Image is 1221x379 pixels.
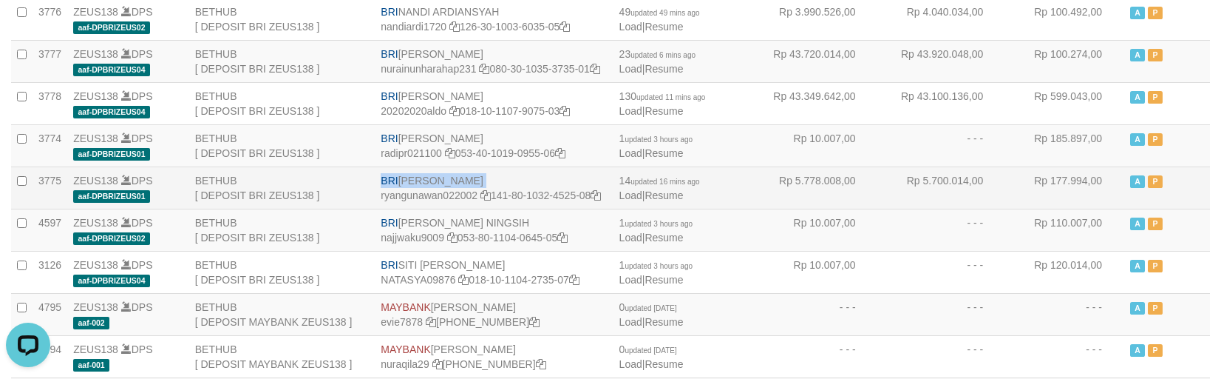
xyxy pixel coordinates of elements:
[625,135,693,144] span: updated 3 hours ago
[189,124,375,167] td: BETHUB [ DEPOSIT BRI ZEUS138 ]
[33,40,67,82] td: 3777
[619,63,642,75] a: Load
[381,63,476,75] a: nurainunharahap231
[555,147,565,159] a: Copy 053401019095506 to clipboard
[381,343,430,355] span: MAYBANK
[619,6,700,18] span: 49
[1130,218,1145,230] span: Active
[381,105,446,117] a: 20202020aldo
[33,124,67,167] td: 3774
[1130,91,1145,104] span: Active
[381,48,398,60] span: BRI
[619,259,693,286] span: |
[750,335,878,378] td: - - -
[480,189,491,201] a: Copy ryangunawan022002 to clipboard
[189,82,375,124] td: BETHUB [ DEPOSIT BRI ZEUS138 ]
[630,9,699,17] span: updated 49 mins ago
[750,124,878,167] td: Rp 10.007,00
[189,40,375,82] td: BETHUB [ DEPOSIT BRI ZEUS138 ]
[381,189,477,201] a: ryangunawan022002
[67,82,189,124] td: DPS
[619,343,677,355] span: 0
[381,217,398,229] span: BRI
[644,21,683,33] a: Resume
[381,90,398,102] span: BRI
[67,251,189,293] td: DPS
[619,301,677,313] span: 0
[189,209,375,251] td: BETHUB [ DEPOSIT BRI ZEUS138 ]
[381,358,429,370] a: nuraqila29
[73,343,118,355] a: ZEUS138
[375,209,613,251] td: [PERSON_NAME] NINGSIH 053-80-1104-0645-05
[1130,344,1145,357] span: Active
[73,275,150,287] span: aaf-DPBRIZEUS04
[67,124,189,167] td: DPS
[644,274,683,286] a: Resume
[1148,302,1163,315] span: Paused
[426,316,436,328] a: Copy evie7878 to clipboard
[73,21,150,34] span: aaf-DPBRIZEUS02
[1130,175,1145,188] span: Active
[1005,167,1124,209] td: Rp 177.994,00
[619,217,693,229] span: 1
[644,147,683,159] a: Resume
[557,232,568,244] a: Copy 053801104064505 to clipboard
[189,251,375,293] td: BETHUB [ DEPOSIT BRI ZEUS138 ]
[619,147,642,159] a: Load
[630,51,695,59] span: updated 6 mins ago
[619,274,642,286] a: Load
[619,105,642,117] a: Load
[67,167,189,209] td: DPS
[619,6,700,33] span: |
[73,133,118,144] a: ZEUS138
[560,21,570,33] a: Copy 126301003603505 to clipboard
[73,317,109,329] span: aaf-002
[619,259,693,271] span: 1
[375,251,613,293] td: SITI [PERSON_NAME] 018-10-1104-2735-07
[619,232,642,244] a: Load
[1148,133,1163,146] span: Paused
[33,209,67,251] td: 4597
[750,82,878,124] td: Rp 43.349.642,00
[73,90,118,102] a: ZEUS138
[67,209,189,251] td: DPS
[619,343,684,370] span: |
[625,304,676,312] span: updated [DATE]
[1148,7,1163,19] span: Paused
[67,40,189,82] td: DPS
[619,90,706,102] span: 130
[381,274,455,286] a: NATASYA09876
[625,220,693,228] span: updated 3 hours ago
[381,259,398,271] span: BRI
[479,63,489,75] a: Copy nurainunharahap231 to clipboard
[449,21,460,33] a: Copy nandiardi1720 to clipboard
[636,93,705,101] span: updated 11 mins ago
[381,175,398,187] span: BRI
[1005,209,1124,251] td: Rp 110.007,00
[381,133,398,144] span: BRI
[375,124,613,167] td: [PERSON_NAME] 053-40-1019-0955-06
[1130,260,1145,272] span: Active
[619,217,693,244] span: |
[33,293,67,335] td: 4795
[1130,302,1145,315] span: Active
[381,147,442,159] a: radipr021100
[750,40,878,82] td: Rp 43.720.014,00
[375,40,613,82] td: [PERSON_NAME] 080-30-1035-3735-01
[536,358,546,370] a: Copy 8743968600 to clipboard
[619,189,642,201] a: Load
[750,251,878,293] td: Rp 10.007,00
[619,21,642,33] a: Load
[1130,7,1145,19] span: Active
[878,82,1006,124] td: Rp 43.100.136,00
[590,63,600,75] a: Copy 080301035373501 to clipboard
[445,147,455,159] a: Copy radipr021100 to clipboard
[375,167,613,209] td: [PERSON_NAME] 141-80-1032-4525-08
[529,316,540,328] a: Copy 8004940100 to clipboard
[1005,251,1124,293] td: Rp 120.014,00
[560,105,570,117] a: Copy 018101107907503 to clipboard
[73,232,150,245] span: aaf-DPBRIZEUS02
[73,64,150,76] span: aaf-DPBRIZEUS04
[189,335,375,378] td: BETHUB [ DEPOSIT MAYBANK ZEUS138 ]
[619,133,693,144] span: 1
